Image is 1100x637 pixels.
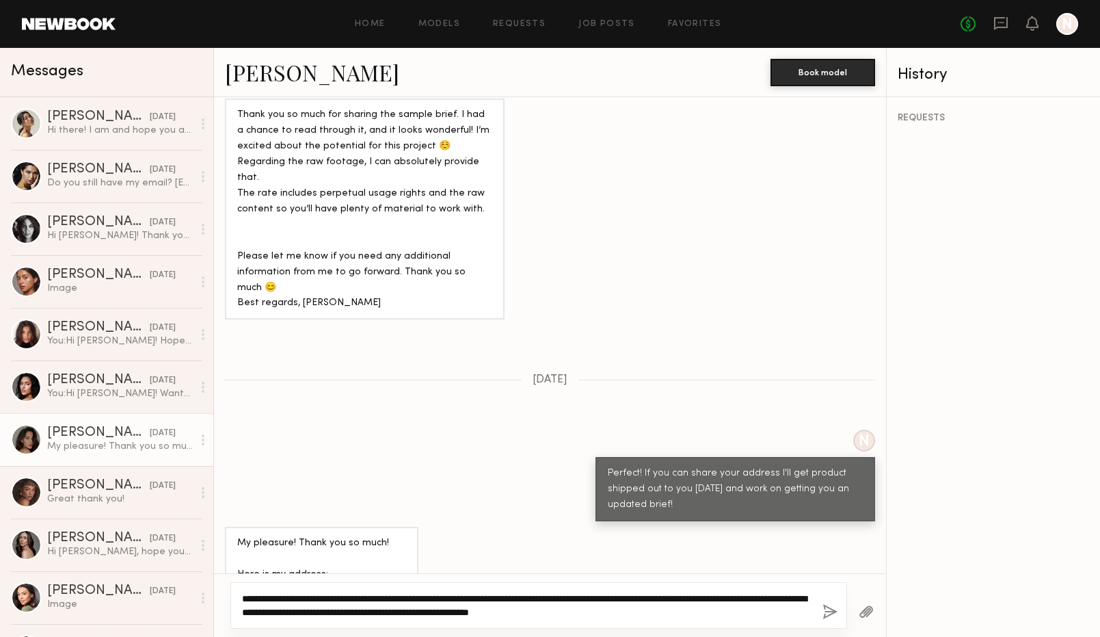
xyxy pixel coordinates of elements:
div: History [898,67,1089,83]
a: Book model [770,66,875,77]
div: [DATE] [150,374,176,387]
div: Great thank you! [47,493,193,506]
a: [PERSON_NAME] [225,57,399,87]
button: Book model [770,59,875,86]
div: [PERSON_NAME] [47,374,150,387]
a: Home [355,20,386,29]
a: N [1056,13,1078,35]
div: Perfect! If you can share your address I'll get product shipped out to you [DATE] and work on get... [608,466,863,513]
div: [PERSON_NAME] [47,426,150,440]
div: [DATE] [150,111,176,124]
div: [PERSON_NAME] [47,321,150,335]
div: [PERSON_NAME] [47,584,150,598]
div: [DATE] [150,269,176,282]
div: [DATE] [150,322,176,335]
div: [DATE] [150,480,176,493]
div: Do you still have my email? [EMAIL_ADDRESS][DOMAIN_NAME] [47,177,193,190]
div: [PERSON_NAME] [47,163,150,177]
div: [DATE] [150,532,176,545]
div: [PERSON_NAME] [47,532,150,545]
div: Image [47,598,193,611]
div: [PERSON_NAME] [47,110,150,124]
div: You: Hi [PERSON_NAME]! Wanted to follow up here :) [47,387,193,400]
div: [DATE] [150,164,176,177]
div: Hi there! I am and hope you are (: that sounds so fun, unfortunately I’m out of town for another ... [47,124,193,137]
div: REQUESTS [898,114,1089,123]
a: Models [418,20,460,29]
div: My pleasure! Thank you so much! Here is my address: [PERSON_NAME] [STREET_ADDRESS][PERSON_NAME] [237,536,406,614]
div: [DATE] [150,216,176,229]
div: [DATE] [150,427,176,440]
div: Image [47,282,193,295]
div: [PERSON_NAME] [47,268,150,282]
div: Hi [PERSON_NAME]! Thank you so much for reaching out. Im holding for a job right now and waiting ... [47,229,193,242]
a: Requests [493,20,546,29]
div: [DATE] [150,585,176,598]
span: [DATE] [533,374,567,386]
a: Favorites [668,20,722,29]
div: [PERSON_NAME] [47,216,150,229]
div: [PERSON_NAME] [47,479,150,493]
div: Thank you so much for sharing the sample brief. I had a chance to read through it, and it looks w... [237,107,492,311]
div: My pleasure! Thank you so much! Here is my address: [PERSON_NAME] [STREET_ADDRESS][PERSON_NAME] [47,440,193,453]
div: You: Hi [PERSON_NAME]! Hope you're well :) I'm Ela, creative producer for Act+Acre. We have an up... [47,335,193,348]
div: Hi [PERSON_NAME], hope you are doing good! Thank you for reaching out and thank you for interest.... [47,545,193,558]
a: Job Posts [578,20,635,29]
span: Messages [11,64,83,79]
